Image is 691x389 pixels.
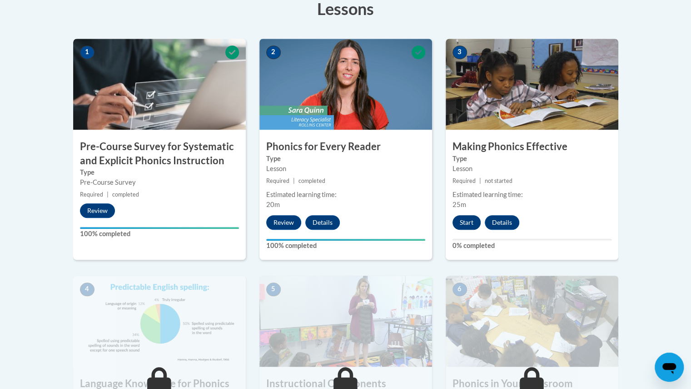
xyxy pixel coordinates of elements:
[452,45,467,59] span: 3
[452,283,467,296] span: 6
[266,283,281,296] span: 5
[446,140,618,154] h3: Making Phonics Effective
[259,276,432,367] img: Course Image
[298,177,325,184] span: completed
[80,203,115,218] button: Review
[655,353,684,382] iframe: Button to launch messaging window
[266,215,301,230] button: Review
[80,227,239,229] div: Your progress
[452,190,611,200] div: Estimated learning time:
[107,191,109,198] span: |
[452,215,481,230] button: Start
[80,177,239,187] div: Pre-Course Survey
[266,154,425,164] label: Type
[259,39,432,130] img: Course Image
[266,164,425,174] div: Lesson
[452,201,466,208] span: 25m
[479,177,481,184] span: |
[80,229,239,239] label: 100% completed
[259,140,432,154] h3: Phonics for Every Reader
[80,45,94,59] span: 1
[266,239,425,241] div: Your progress
[266,241,425,251] label: 100% completed
[112,191,139,198] span: completed
[266,201,280,208] span: 20m
[452,177,476,184] span: Required
[452,241,611,251] label: 0% completed
[73,140,246,168] h3: Pre-Course Survey for Systematic and Explicit Phonics Instruction
[485,215,519,230] button: Details
[446,39,618,130] img: Course Image
[73,276,246,367] img: Course Image
[452,164,611,174] div: Lesson
[80,191,103,198] span: Required
[80,283,94,296] span: 4
[305,215,340,230] button: Details
[266,45,281,59] span: 2
[485,177,512,184] span: not started
[73,39,246,130] img: Course Image
[293,177,295,184] span: |
[266,190,425,200] div: Estimated learning time:
[266,177,289,184] span: Required
[446,276,618,367] img: Course Image
[80,167,239,177] label: Type
[452,154,611,164] label: Type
